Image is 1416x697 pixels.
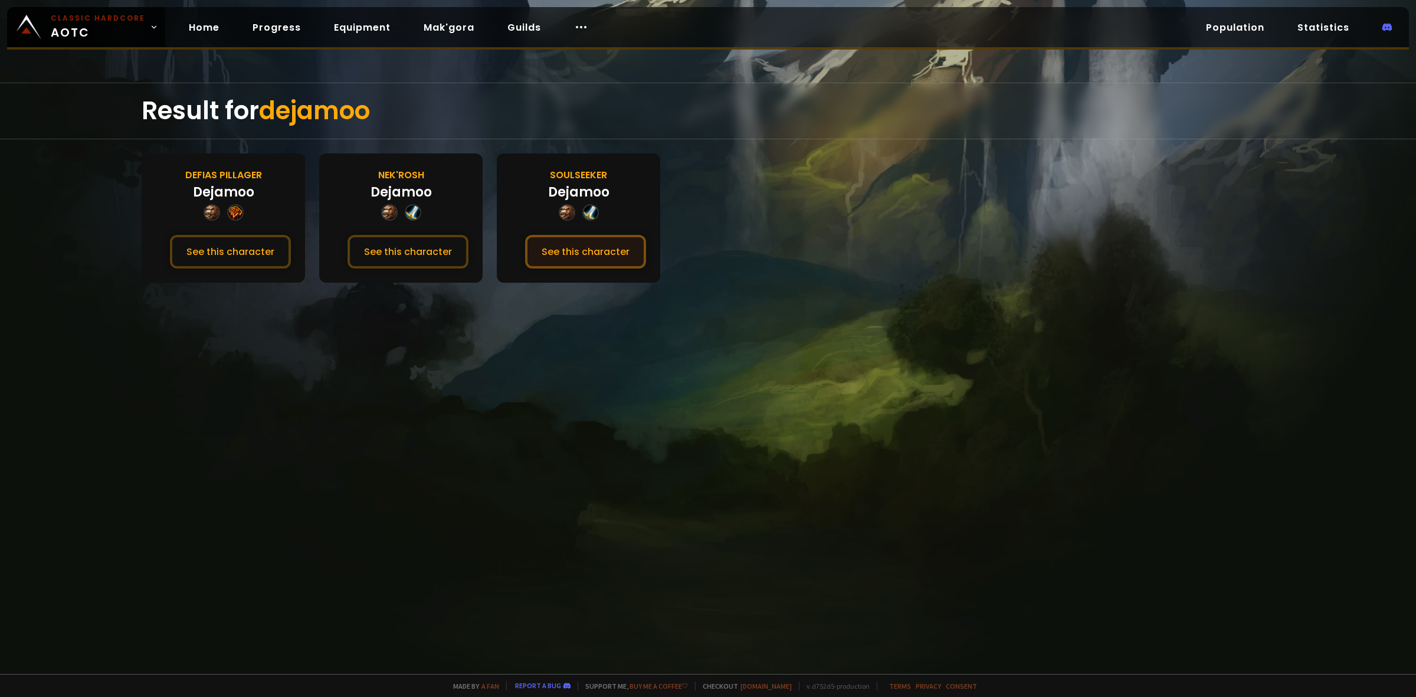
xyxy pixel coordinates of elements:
a: Mak'gora [414,15,484,40]
span: v. d752d5 - production [799,682,870,691]
button: See this character [170,235,291,269]
span: Checkout [695,682,792,691]
span: AOTC [51,13,145,41]
a: Progress [243,15,310,40]
div: Soulseeker [550,168,607,182]
a: Consent [946,682,977,691]
a: a fan [481,682,499,691]
div: Dejamoo [371,182,432,202]
div: Defias Pillager [185,168,262,182]
a: Classic HardcoreAOTC [7,7,165,47]
a: Statistics [1288,15,1359,40]
a: [DOMAIN_NAME] [740,682,792,691]
div: Nek'Rosh [378,168,424,182]
a: Population [1197,15,1274,40]
a: Guilds [498,15,550,40]
div: Result for [142,83,1274,139]
a: Buy me a coffee [630,682,688,691]
a: Report a bug [515,681,561,690]
button: See this character [525,235,646,269]
small: Classic Hardcore [51,13,145,24]
button: See this character [348,235,468,269]
div: Dejamoo [193,182,254,202]
span: dejamoo [259,93,370,128]
a: Privacy [916,682,941,691]
span: Made by [446,682,499,691]
span: Support me, [578,682,688,691]
div: Dejamoo [548,182,609,202]
a: Equipment [324,15,400,40]
a: Home [179,15,229,40]
a: Terms [889,682,911,691]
